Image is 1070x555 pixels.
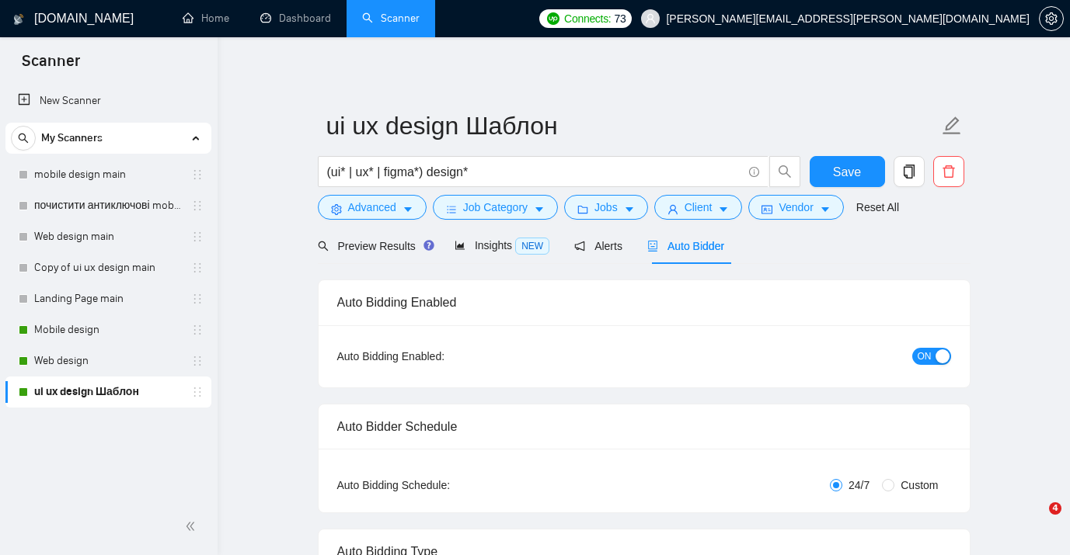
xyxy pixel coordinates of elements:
[820,203,831,215] span: caret-down
[337,280,951,324] div: Auto Bidding Enabled
[769,156,800,187] button: search
[942,116,962,136] span: edit
[318,241,329,251] span: search
[894,477,944,494] span: Custom
[403,203,413,215] span: caret-down
[718,203,729,215] span: caret-down
[534,203,545,215] span: caret-down
[191,168,204,181] span: holder
[446,203,457,215] span: bars
[547,12,559,25] img: upwork-logo.png
[318,240,430,252] span: Preview Results
[18,85,199,116] a: New Scanner
[810,156,885,187] button: Save
[318,195,427,220] button: settingAdvancedcaret-down
[191,199,204,212] span: holder
[667,203,678,215] span: user
[515,238,549,255] span: NEW
[1049,502,1061,515] span: 4
[191,355,204,367] span: holder
[5,123,211,408] li: My Scanners
[41,123,103,154] span: My Scanners
[191,386,204,398] span: holder
[327,162,742,182] input: Search Freelance Jobs...
[34,221,182,252] a: Web design main
[326,106,939,145] input: Scanner name...
[183,12,229,25] a: homeHome
[833,162,861,182] span: Save
[34,252,182,283] a: Copy of ui ux design main
[577,203,588,215] span: folder
[348,199,396,216] span: Advanced
[34,314,182,345] a: Mobile design
[748,195,843,220] button: idcardVendorcaret-down
[594,199,618,216] span: Jobs
[749,167,759,177] span: info-circle
[34,376,182,408] a: ui ux design Шаблон
[574,240,622,252] span: Alerts
[34,190,182,221] a: почистити антиключові mobile design main
[12,133,35,144] span: search
[455,239,549,251] span: Insights
[5,85,211,116] li: New Scanner
[337,477,542,494] div: Auto Bidding Schedule:
[362,12,420,25] a: searchScanner
[645,13,656,24] span: user
[34,159,182,190] a: mobile design main
[11,126,36,151] button: search
[894,165,924,179] span: copy
[770,165,800,179] span: search
[1039,12,1064,25] a: setting
[191,293,204,305] span: holder
[260,12,331,25] a: dashboardDashboard
[9,50,92,82] span: Scanner
[191,231,204,243] span: holder
[933,156,964,187] button: delete
[433,195,558,220] button: barsJob Categorycaret-down
[654,195,743,220] button: userClientcaret-down
[1017,502,1054,539] iframe: Intercom live chat
[564,10,611,27] span: Connects:
[894,156,925,187] button: copy
[614,10,626,27] span: 73
[647,241,658,251] span: robot
[574,241,585,251] span: notification
[34,283,182,314] a: Landing Page main
[856,199,899,216] a: Reset All
[331,203,342,215] span: setting
[564,195,648,220] button: folderJobscaret-down
[337,348,542,365] div: Auto Bidding Enabled:
[463,199,528,216] span: Job Category
[422,238,436,252] div: Tooltip anchor
[762,203,772,215] span: idcard
[647,240,724,252] span: Auto Bidder
[918,348,932,365] span: ON
[685,199,713,216] span: Client
[455,240,465,251] span: area-chart
[191,262,204,274] span: holder
[34,345,182,376] a: Web design
[337,404,951,449] div: Auto Bidder Schedule
[934,165,964,179] span: delete
[779,199,813,216] span: Vendor
[13,7,24,32] img: logo
[1039,6,1064,31] button: setting
[191,324,204,336] span: holder
[624,203,635,215] span: caret-down
[842,477,876,494] span: 24/7
[185,519,200,534] span: double-left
